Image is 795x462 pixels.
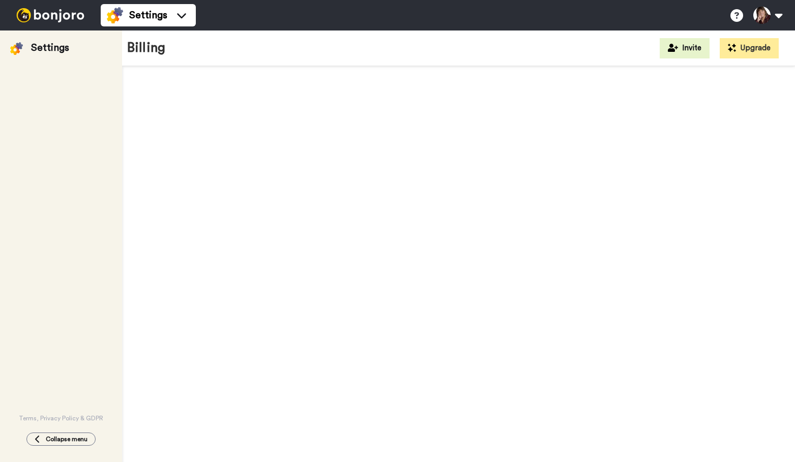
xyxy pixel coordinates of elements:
button: Collapse menu [26,433,96,446]
h1: Billing [127,41,165,55]
img: bj-logo-header-white.svg [12,8,89,22]
button: Upgrade [720,38,779,58]
button: Invite [660,38,710,58]
img: settings-colored.svg [10,42,23,55]
img: settings-colored.svg [107,7,123,23]
span: Collapse menu [46,435,87,443]
div: Settings [31,41,69,55]
span: Settings [129,8,167,22]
